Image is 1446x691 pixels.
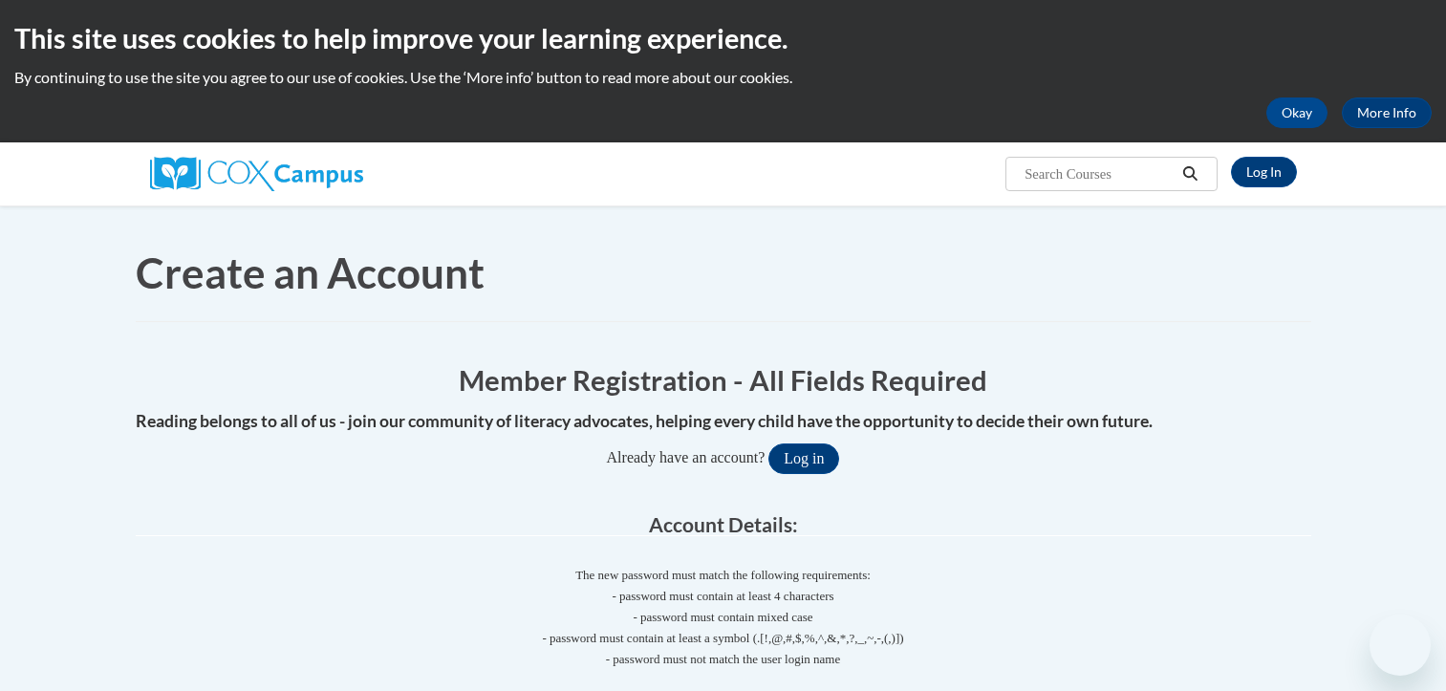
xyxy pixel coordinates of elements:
a: Log In [1231,157,1297,187]
iframe: Button to launch messaging window [1370,615,1431,676]
img: Cox Campus [150,157,363,191]
a: Cox Campus [150,164,363,181]
p: By continuing to use the site you agree to our use of cookies. Use the ‘More info’ button to read... [14,67,1432,88]
span: The new password must match the following requirements: [575,568,871,582]
span: Account Details: [649,512,798,536]
button: Okay [1266,97,1327,128]
h2: This site uses cookies to help improve your learning experience. [14,19,1432,57]
span: Create an Account [136,248,485,297]
a: More Info [1342,97,1432,128]
input: Search Courses [1023,162,1176,185]
button: Search [1176,162,1204,185]
h1: Member Registration - All Fields Required [136,360,1311,399]
span: - password must contain at least 4 characters - password must contain mixed case - password must ... [136,586,1311,670]
span: Already have an account? [607,449,766,465]
h4: Reading belongs to all of us - join our community of literacy advocates, helping every child have... [136,409,1311,434]
button: Log in [768,443,839,474]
